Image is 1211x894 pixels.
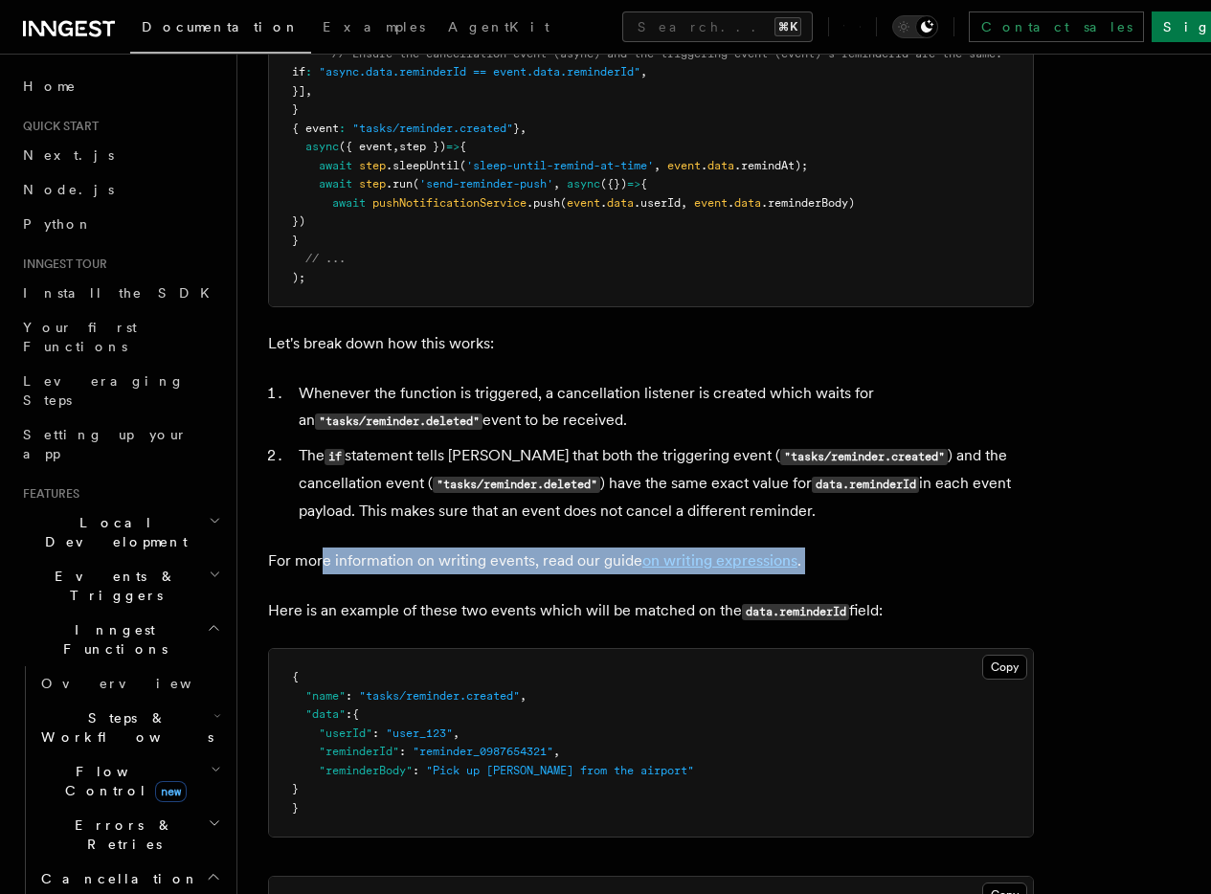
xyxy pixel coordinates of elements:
[268,597,1034,625] p: Here is an example of these two events which will be matched on the field:
[319,745,399,758] span: "reminderId"
[15,513,209,551] span: Local Development
[600,177,627,190] span: ({})
[292,271,305,284] span: );
[23,320,137,354] span: Your first Functions
[742,604,849,620] code: data.reminderId
[130,6,311,54] a: Documentation
[359,177,386,190] span: step
[346,689,352,703] span: :
[600,196,607,210] span: .
[34,666,225,701] a: Overview
[386,159,460,172] span: .sleepUntil
[15,417,225,471] a: Setting up your app
[23,427,188,461] span: Setting up your app
[359,689,520,703] span: "tasks/reminder.created"
[446,140,460,153] span: =>
[34,701,225,754] button: Steps & Workflows
[15,620,207,659] span: Inngest Functions
[34,762,211,800] span: Flow Control
[15,69,225,103] a: Home
[332,47,1002,60] span: // Ensure the cancellation event (async) and the triggering event (event)'s reminderId are the same:
[23,285,221,301] span: Install the SDK
[734,196,761,210] span: data
[15,257,107,272] span: Inngest tour
[293,380,1034,435] li: Whenever the function is triggered, a cancellation listener is created which waits for an event t...
[346,707,352,721] span: :
[305,252,346,265] span: // ...
[23,182,114,197] span: Node.js
[728,196,734,210] span: .
[305,65,312,78] span: :
[15,310,225,364] a: Your first Functions
[634,196,681,210] span: .userId
[386,177,413,190] span: .run
[352,122,513,135] span: "tasks/reminder.created"
[34,754,225,808] button: Flow Controlnew
[315,413,482,430] code: "tasks/reminder.deleted"
[332,196,366,210] span: await
[413,745,553,758] span: "reminder_0987654321"
[15,172,225,207] a: Node.js
[460,140,466,153] span: {
[293,442,1034,525] li: The statement tells [PERSON_NAME] that both the triggering event ( ) and the cancellation event (...
[774,17,801,36] kbd: ⌘K
[15,567,209,605] span: Events & Triggers
[15,486,79,502] span: Features
[292,214,305,228] span: })
[359,159,386,172] span: step
[292,782,299,795] span: }
[372,196,527,210] span: pushNotificationService
[642,551,797,570] a: on writing expressions
[399,745,406,758] span: :
[155,781,187,802] span: new
[654,159,661,172] span: ,
[292,84,305,98] span: }]
[667,159,701,172] span: event
[640,65,647,78] span: ,
[812,477,919,493] code: data.reminderId
[426,764,694,777] span: "Pick up [PERSON_NAME] from the airport"
[372,726,379,740] span: :
[339,122,346,135] span: :
[15,207,225,241] a: Python
[325,449,345,465] code: if
[386,726,453,740] span: "user_123"
[892,15,938,38] button: Toggle dark mode
[707,159,734,172] span: data
[520,122,527,135] span: ,
[23,77,77,96] span: Home
[23,373,185,408] span: Leveraging Steps
[311,6,437,52] a: Examples
[34,808,225,861] button: Errors & Retries
[761,196,855,210] span: .reminderBody)
[41,676,238,691] span: Overview
[15,138,225,172] a: Next.js
[513,122,520,135] span: }
[448,19,549,34] span: AgentKit
[392,140,399,153] span: ,
[268,548,1034,574] p: For more information on writing events, read our guide .
[292,122,339,135] span: { event
[520,689,527,703] span: ,
[560,196,567,210] span: (
[34,816,208,854] span: Errors & Retries
[553,177,560,190] span: ,
[292,65,305,78] span: if
[292,234,299,247] span: }
[292,102,299,116] span: }
[319,65,640,78] span: "async.data.reminderId == event.data.reminderId"
[15,119,99,134] span: Quick start
[460,159,466,172] span: (
[627,177,640,190] span: =>
[982,655,1027,680] button: Copy
[34,869,199,888] span: Cancellation
[305,84,312,98] span: ,
[319,159,352,172] span: await
[734,159,808,172] span: .remindAt);
[640,177,647,190] span: {
[34,708,213,747] span: Steps & Workflows
[567,177,600,190] span: async
[527,196,560,210] span: .push
[15,613,225,666] button: Inngest Functions
[339,140,392,153] span: ({ event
